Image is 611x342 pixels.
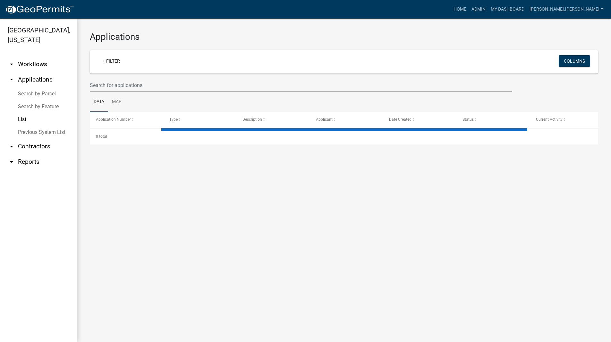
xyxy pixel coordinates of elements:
[536,117,563,122] span: Current Activity
[90,79,512,92] input: Search for applications
[90,92,108,112] a: Data
[90,31,598,42] h3: Applications
[108,92,125,112] a: Map
[98,55,125,67] a: + Filter
[90,128,598,145] div: 0 total
[488,3,527,15] a: My Dashboard
[96,117,131,122] span: Application Number
[451,3,469,15] a: Home
[456,112,530,127] datatable-header-cell: Status
[8,143,15,150] i: arrow_drop_down
[242,117,262,122] span: Description
[527,3,606,15] a: [PERSON_NAME].[PERSON_NAME]
[530,112,603,127] datatable-header-cell: Current Activity
[90,112,163,127] datatable-header-cell: Application Number
[469,3,488,15] a: Admin
[559,55,590,67] button: Columns
[316,117,333,122] span: Applicant
[8,158,15,166] i: arrow_drop_down
[389,117,412,122] span: Date Created
[310,112,383,127] datatable-header-cell: Applicant
[383,112,456,127] datatable-header-cell: Date Created
[8,60,15,68] i: arrow_drop_down
[169,117,178,122] span: Type
[163,112,237,127] datatable-header-cell: Type
[8,76,15,83] i: arrow_drop_up
[462,117,474,122] span: Status
[236,112,310,127] datatable-header-cell: Description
